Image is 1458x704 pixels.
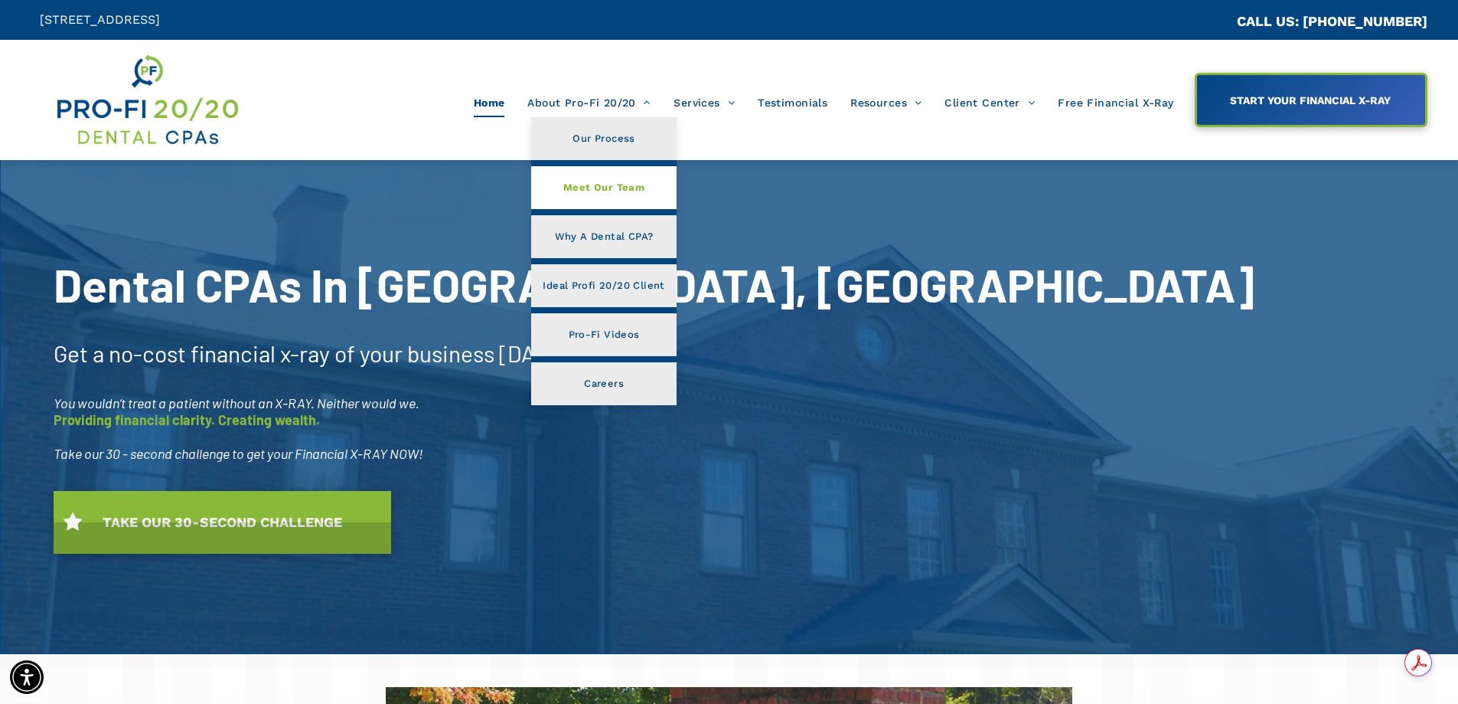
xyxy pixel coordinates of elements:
a: Testimonials [746,88,839,117]
span: [STREET_ADDRESS] [40,12,160,27]
span: of your business [DATE]! [334,339,576,367]
a: Why A Dental CPA? [531,215,676,258]
span: Meet Our Team [563,178,644,198]
a: About Pro-Fi 20/20 [516,88,662,117]
span: You wouldn’t treat a patient without an X-RAY. Neither would we. [54,395,419,411]
a: Home [462,88,517,117]
a: Client Center [933,88,1046,117]
a: START YOUR FINANCIAL X-RAY [1195,73,1427,127]
span: Pro-Fi Videos [569,325,640,345]
a: Pro-Fi Videos [531,313,676,356]
a: Our Process [531,117,676,160]
a: Careers [531,362,676,405]
span: START YOUR FINANCIAL X-RAY [1225,87,1396,114]
a: Free Financial X-Ray [1046,88,1185,117]
a: TAKE OUR 30-SECOND CHALLENGE [54,491,391,554]
div: Accessibility Menu [10,660,44,694]
span: TAKE OUR 30-SECOND CHALLENGE [97,506,347,538]
span: Providing financial clarity. Creating wealth. [54,411,320,428]
span: Get a [54,339,104,367]
img: Get Dental CPA Consulting, Bookkeeping, & Bank Loans [54,51,240,149]
a: CALL US: [PHONE_NUMBER] [1237,13,1427,29]
span: Why A Dental CPA? [555,227,654,247]
span: Careers [584,374,624,394]
a: Services [662,88,746,117]
a: Meet Our Team [531,166,676,209]
span: Our Process [572,129,634,149]
span: Ideal Profi 20/20 Client [543,276,664,296]
a: Resources [839,88,933,117]
span: Take our 30 - second challenge to get your Financial X-RAY NOW! [54,445,423,462]
a: Ideal Profi 20/20 Client [531,264,676,307]
span: no-cost financial x-ray [109,339,330,367]
span: CA::CALLC [1172,15,1237,29]
span: Dental CPAs In [GEOGRAPHIC_DATA], [GEOGRAPHIC_DATA] [54,257,1254,312]
span: About Pro-Fi 20/20 [527,88,651,117]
